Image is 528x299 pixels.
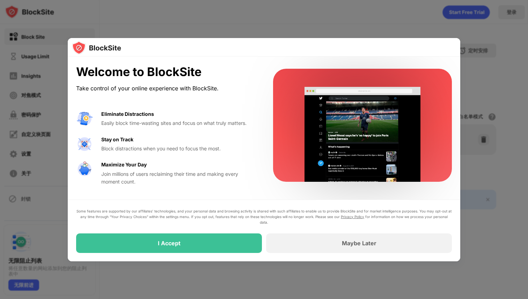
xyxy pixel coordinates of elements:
[76,83,256,94] div: Take control of your online experience with BlockSite.
[76,208,452,225] div: Some features are supported by our affiliates’ technologies, and your personal data and browsing ...
[76,110,93,127] img: value-avoid-distractions.svg
[158,240,181,247] div: I Accept
[101,170,256,186] div: Join millions of users reclaiming their time and making every moment count.
[101,119,256,127] div: Easily block time-wasting sites and focus on what truly matters.
[76,161,93,178] img: value-safe-time.svg
[72,41,121,55] img: logo-blocksite.svg
[101,110,154,118] div: Eliminate Distractions
[101,145,256,152] div: Block distractions when you need to focus the most.
[341,215,364,219] a: Privacy Policy
[101,161,147,169] div: Maximize Your Day
[342,240,376,247] div: Maybe Later
[76,65,256,79] div: Welcome to BlockSite
[76,136,93,152] img: value-focus.svg
[101,136,133,143] div: Stay on Track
